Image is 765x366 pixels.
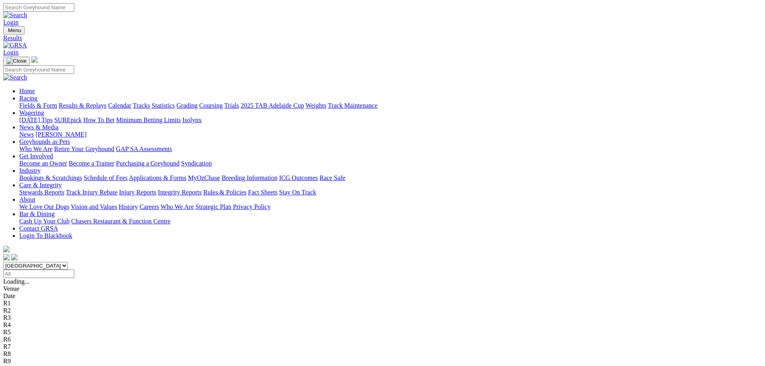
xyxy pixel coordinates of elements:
a: Careers [139,203,159,210]
img: Close [6,58,27,64]
div: Date [3,292,762,300]
img: logo-grsa-white.png [3,246,10,252]
a: News [19,131,34,138]
a: Chasers Restaurant & Function Centre [71,218,170,225]
a: Login To Blackbook [19,232,72,239]
a: MyOzChase [188,174,220,181]
a: About [19,196,35,203]
a: [DATE] Tips [19,117,53,123]
a: Schedule of Fees [84,174,127,181]
a: Who We Are [19,145,53,152]
img: Search [3,12,27,19]
div: R2 [3,307,762,314]
img: GRSA [3,42,27,49]
a: Isolynx [182,117,202,123]
a: Purchasing a Greyhound [116,160,180,167]
a: ICG Outcomes [279,174,318,181]
a: Cash Up Your Club [19,218,69,225]
a: Industry [19,167,41,174]
input: Search [3,65,74,74]
img: logo-grsa-white.png [31,56,38,63]
a: Contact GRSA [19,225,58,232]
a: Calendar [108,102,131,109]
input: Select date [3,270,74,278]
a: Trials [224,102,239,109]
div: R7 [3,343,762,350]
div: R6 [3,336,762,343]
div: Bar & Dining [19,218,762,225]
a: Statistics [152,102,175,109]
a: Racing [19,95,37,102]
div: News & Media [19,131,762,138]
a: Grading [177,102,198,109]
a: Coursing [199,102,223,109]
a: Care & Integrity [19,182,62,188]
a: Stewards Reports [19,189,64,196]
a: We Love Our Dogs [19,203,69,210]
a: Privacy Policy [233,203,271,210]
div: Care & Integrity [19,189,762,196]
a: Track Injury Rebate [66,189,117,196]
a: Injury Reports [119,189,156,196]
a: Login [3,19,18,26]
div: Greyhounds as Pets [19,145,762,153]
a: Breeding Information [222,174,277,181]
input: Search [3,3,74,12]
div: R5 [3,329,762,336]
a: Applications & Forms [129,174,186,181]
span: Menu [8,27,21,33]
div: Get Involved [19,160,762,167]
div: R1 [3,300,762,307]
a: Fact Sheets [248,189,277,196]
a: Tracks [133,102,150,109]
a: Results & Replays [59,102,106,109]
a: Weights [306,102,326,109]
a: [PERSON_NAME] [35,131,86,138]
a: Fields & Form [19,102,57,109]
div: Wagering [19,117,762,124]
img: facebook.svg [3,254,10,260]
a: Rules & Policies [203,189,247,196]
a: SUREpick [54,117,82,123]
a: GAP SA Assessments [116,145,172,152]
div: Venue [3,285,762,292]
a: Wagering [19,109,44,116]
a: 2025 TAB Adelaide Cup [241,102,304,109]
a: Integrity Reports [158,189,202,196]
a: Bar & Dining [19,211,55,217]
a: Track Maintenance [328,102,377,109]
a: News & Media [19,124,59,131]
a: Who We Are [161,203,194,210]
div: About [19,203,762,211]
div: R9 [3,358,762,365]
a: Results [3,35,762,42]
a: Greyhounds as Pets [19,138,70,145]
img: twitter.svg [11,254,18,260]
a: Minimum Betting Limits [116,117,181,123]
a: Race Safe [319,174,345,181]
a: Get Involved [19,153,53,159]
div: R4 [3,321,762,329]
div: Industry [19,174,762,182]
a: Bookings & Scratchings [19,174,82,181]
a: Stay On Track [279,189,316,196]
a: Strategic Plan [196,203,231,210]
a: History [118,203,138,210]
a: How To Bet [84,117,115,123]
a: Become an Owner [19,160,67,167]
div: R3 [3,314,762,321]
a: Vision and Values [71,203,117,210]
a: Retire Your Greyhound [54,145,114,152]
button: Toggle navigation [3,57,30,65]
div: Racing [19,102,762,109]
a: Syndication [181,160,212,167]
img: Search [3,74,27,81]
a: Home [19,88,35,94]
a: Login [3,49,18,56]
div: R8 [3,350,762,358]
button: Toggle navigation [3,26,24,35]
span: Loading... [3,278,29,285]
a: Become a Trainer [69,160,114,167]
